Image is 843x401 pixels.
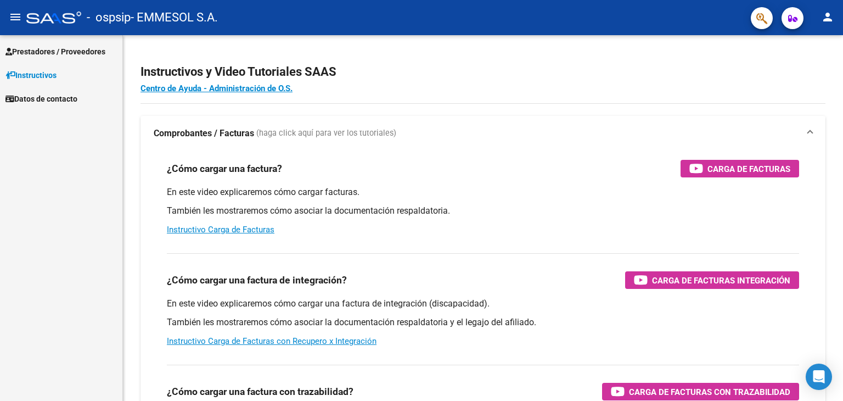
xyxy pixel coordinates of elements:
strong: Comprobantes / Facturas [154,127,254,140]
span: Carga de Facturas Integración [652,274,790,287]
mat-icon: menu [9,10,22,24]
a: Instructivo Carga de Facturas [167,225,274,235]
div: Open Intercom Messenger [806,364,832,390]
span: Carga de Facturas [707,162,790,176]
mat-expansion-panel-header: Comprobantes / Facturas (haga click aquí para ver los tutoriales) [140,116,825,151]
h3: ¿Cómo cargar una factura de integración? [167,272,347,288]
span: - ospsip [87,5,131,30]
h3: ¿Cómo cargar una factura? [167,161,282,176]
span: Prestadores / Proveedores [5,46,105,58]
span: Carga de Facturas con Trazabilidad [629,385,790,399]
h3: ¿Cómo cargar una factura con trazabilidad? [167,384,353,399]
p: También les mostraremos cómo asociar la documentación respaldatoria. [167,205,799,217]
span: (haga click aquí para ver los tutoriales) [256,127,396,140]
span: - EMMESOL S.A. [131,5,218,30]
span: Datos de contacto [5,93,77,105]
a: Centro de Ayuda - Administración de O.S. [140,83,293,93]
p: En este video explicaremos cómo cargar una factura de integración (discapacidad). [167,298,799,310]
button: Carga de Facturas [681,160,799,177]
a: Instructivo Carga de Facturas con Recupero x Integración [167,336,376,346]
span: Instructivos [5,69,57,81]
p: En este video explicaremos cómo cargar facturas. [167,186,799,198]
button: Carga de Facturas Integración [625,271,799,289]
mat-icon: person [821,10,834,24]
h2: Instructivos y Video Tutoriales SAAS [140,62,825,82]
button: Carga de Facturas con Trazabilidad [602,383,799,400]
p: También les mostraremos cómo asociar la documentación respaldatoria y el legajo del afiliado. [167,316,799,328]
